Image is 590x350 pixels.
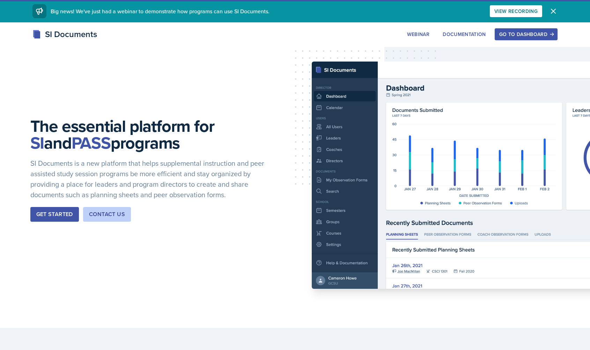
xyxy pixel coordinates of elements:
[36,210,73,219] div: Get Started
[443,31,486,37] div: Documentation
[89,210,125,219] div: Contact Us
[407,31,429,37] div: Webinar
[83,207,131,222] button: Contact Us
[499,31,553,37] div: Go to Dashboard
[51,7,270,15] span: Big news! We've just had a webinar to demonstrate how programs can use SI Documents.
[32,28,97,41] div: SI Documents
[494,8,538,14] div: View Recording
[438,28,491,40] button: Documentation
[403,28,434,40] button: Webinar
[495,28,558,40] button: Go to Dashboard
[30,207,79,222] button: Get Started
[490,5,542,17] button: View Recording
